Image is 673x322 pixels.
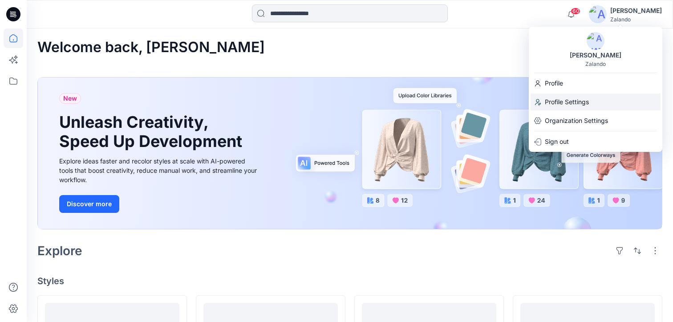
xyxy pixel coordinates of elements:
div: Zalando [610,16,662,23]
img: avatar [587,32,604,50]
h4: Styles [37,276,662,286]
img: avatar [589,5,607,23]
span: New [63,93,77,104]
div: Zalando [585,61,606,67]
a: Profile [529,75,662,92]
h2: Welcome back, [PERSON_NAME] [37,39,265,56]
p: Profile Settings [545,94,589,110]
div: [PERSON_NAME] [610,5,662,16]
a: Discover more [59,195,259,213]
div: Explore ideas faster and recolor styles at scale with AI-powered tools that boost creativity, red... [59,156,259,184]
span: 60 [571,8,580,15]
h1: Unleash Creativity, Speed Up Development [59,113,246,151]
button: Discover more [59,195,119,213]
a: Organization Settings [529,112,662,129]
div: [PERSON_NAME] [564,50,627,61]
p: Profile [545,75,563,92]
h2: Explore [37,244,82,258]
a: Profile Settings [529,94,662,110]
p: Organization Settings [545,112,608,129]
p: Sign out [545,133,569,150]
